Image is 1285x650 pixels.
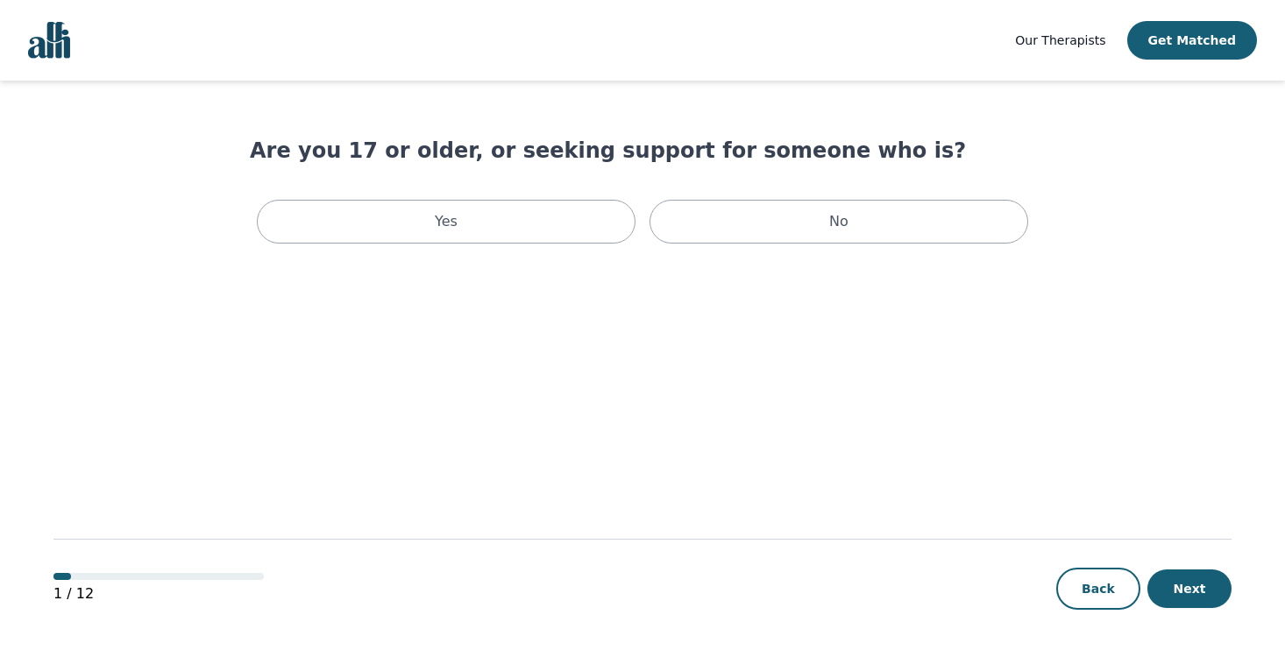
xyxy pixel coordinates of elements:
[1015,33,1105,47] span: Our Therapists
[435,211,458,232] p: Yes
[53,583,264,604] p: 1 / 12
[250,137,1035,165] h1: Are you 17 or older, or seeking support for someone who is?
[829,211,848,232] p: No
[28,22,70,59] img: alli logo
[1147,569,1232,608] button: Next
[1056,568,1140,610] button: Back
[1127,21,1257,60] button: Get Matched
[1015,30,1105,51] a: Our Therapists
